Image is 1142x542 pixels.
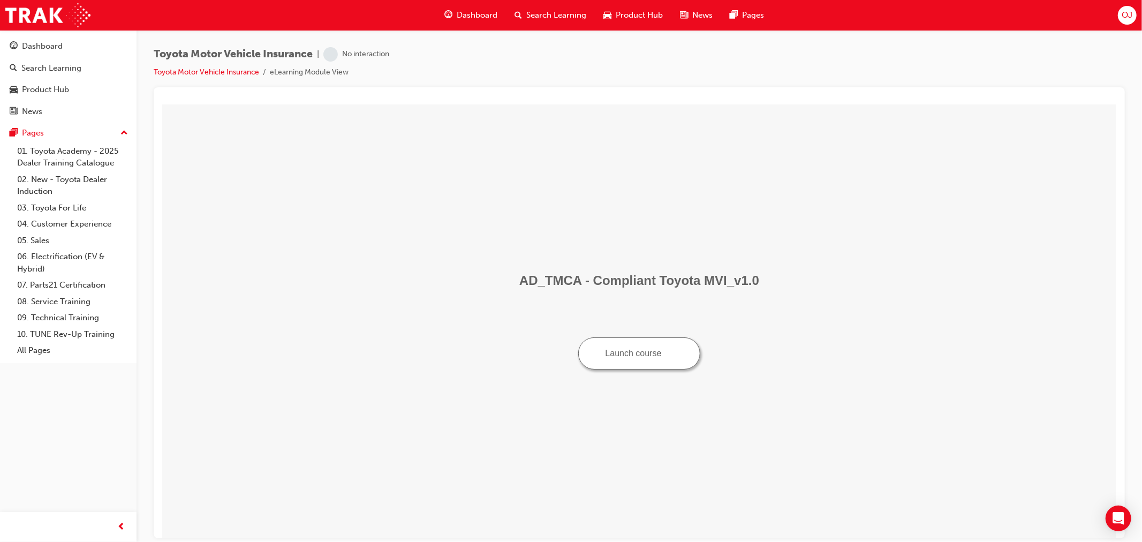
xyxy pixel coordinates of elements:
button: DashboardSearch LearningProduct HubNews [4,34,132,123]
a: 07. Parts21 Certification [13,277,132,293]
img: Trak [5,3,90,27]
a: 03. Toyota For Life [13,200,132,216]
a: car-iconProduct Hub [595,4,671,26]
div: Pages [22,127,44,139]
span: Product Hub [616,9,663,21]
span: Search Learning [526,9,586,21]
span: news-icon [680,9,688,22]
a: All Pages [13,342,132,359]
a: 04. Customer Experience [13,216,132,232]
span: learningRecordVerb_NONE-icon [323,47,338,62]
button: OJ [1118,6,1137,25]
a: Dashboard [4,36,132,56]
div: No interaction [342,49,389,59]
span: News [692,9,713,21]
span: up-icon [120,126,128,140]
span: car-icon [10,85,18,95]
span: | [317,48,319,61]
span: Toyota Motor Vehicle Insurance [154,48,313,61]
a: 10. TUNE Rev-Up Training [13,326,132,343]
span: car-icon [603,9,611,22]
span: guage-icon [10,42,18,51]
button: Pages [4,123,132,143]
h1: AD_TMCA - Compliant Toyota MVI_v1.0 [4,169,950,184]
span: pages-icon [10,129,18,138]
button: Launch course: opens in new window [416,233,539,265]
li: eLearning Module View [270,66,349,79]
a: news-iconNews [671,4,721,26]
a: 05. Sales [13,232,132,249]
div: Search Learning [21,62,81,74]
div: News [22,106,42,118]
a: Search Learning [4,58,132,78]
a: News [4,102,132,122]
span: prev-icon [118,521,126,534]
a: 01. Toyota Academy - 2025 Dealer Training Catalogue [13,143,132,171]
span: search-icon [10,64,17,73]
a: Toyota Motor Vehicle Insurance [154,67,259,77]
span: pages-icon [730,9,738,22]
a: pages-iconPages [721,4,773,26]
a: search-iconSearch Learning [506,4,595,26]
a: guage-iconDashboard [436,4,506,26]
div: Dashboard [22,40,63,52]
img: external_window.png [503,244,511,252]
span: Dashboard [457,9,497,21]
div: Open Intercom Messenger [1106,506,1131,531]
a: 08. Service Training [13,293,132,310]
span: search-icon [515,9,522,22]
span: guage-icon [444,9,452,22]
a: Product Hub [4,80,132,100]
span: news-icon [10,107,18,117]
span: Pages [742,9,764,21]
a: 02. New - Toyota Dealer Induction [13,171,132,200]
a: 06. Electrification (EV & Hybrid) [13,249,132,277]
div: Product Hub [22,84,69,96]
a: 09. Technical Training [13,310,132,326]
span: OJ [1122,9,1132,21]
